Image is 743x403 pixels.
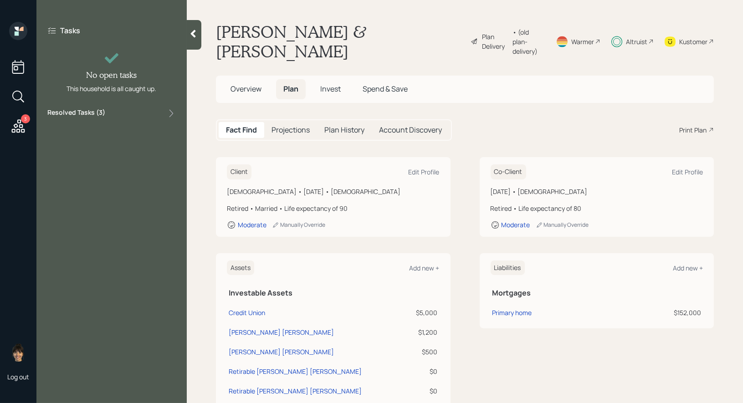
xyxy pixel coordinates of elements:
div: Primary home [492,308,532,317]
div: Plan Delivery [482,32,508,51]
span: Overview [231,84,261,94]
div: Credit Union [229,308,265,317]
div: [DATE] • [DEMOGRAPHIC_DATA] [491,187,703,196]
h5: Investable Assets [229,289,438,297]
div: [DEMOGRAPHIC_DATA] • [DATE] • [DEMOGRAPHIC_DATA] [227,187,440,196]
div: [PERSON_NAME] [PERSON_NAME] [229,327,334,337]
div: • (old plan-delivery) [512,27,545,56]
span: Plan [283,84,298,94]
h6: Liabilities [491,260,525,275]
h6: Assets [227,260,254,275]
h6: Client [227,164,251,179]
div: Moderate [502,220,530,229]
div: Warmer [571,37,594,46]
div: Edit Profile [672,168,703,176]
div: Retired • Life expectancy of 80 [491,204,703,213]
div: 3 [21,114,30,123]
div: $1,200 [404,327,437,337]
div: Manually Override [536,221,589,229]
div: $0 [404,367,437,376]
div: $0 [404,386,437,396]
span: Invest [320,84,341,94]
img: treva-nostdahl-headshot.png [9,343,27,362]
div: Altruist [626,37,647,46]
div: Log out [7,372,29,381]
h6: Co-Client [491,164,526,179]
div: Edit Profile [409,168,440,176]
div: $5,000 [404,308,437,317]
span: Spend & Save [363,84,408,94]
div: Manually Override [272,221,325,229]
h5: Plan History [324,126,364,134]
h5: Fact Find [226,126,257,134]
h1: [PERSON_NAME] & [PERSON_NAME] [216,22,463,61]
div: Retirable [PERSON_NAME] [PERSON_NAME] [229,367,362,376]
div: Add new + [410,264,440,272]
div: [PERSON_NAME] [PERSON_NAME] [229,347,334,357]
div: $500 [404,347,437,357]
label: Resolved Tasks ( 3 ) [47,108,105,119]
h4: No open tasks [87,70,137,80]
div: This household is all caught up. [67,84,157,93]
div: Kustomer [679,37,707,46]
div: Add new + [673,264,703,272]
div: Moderate [238,220,266,229]
div: Retirable [PERSON_NAME] [PERSON_NAME] [229,386,362,396]
div: Print Plan [679,125,707,135]
div: Retired • Married • Life expectancy of 90 [227,204,440,213]
h5: Account Discovery [379,126,442,134]
label: Tasks [60,26,80,36]
h5: Mortgages [492,289,702,297]
h5: Projections [272,126,310,134]
div: $152,000 [616,308,701,317]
